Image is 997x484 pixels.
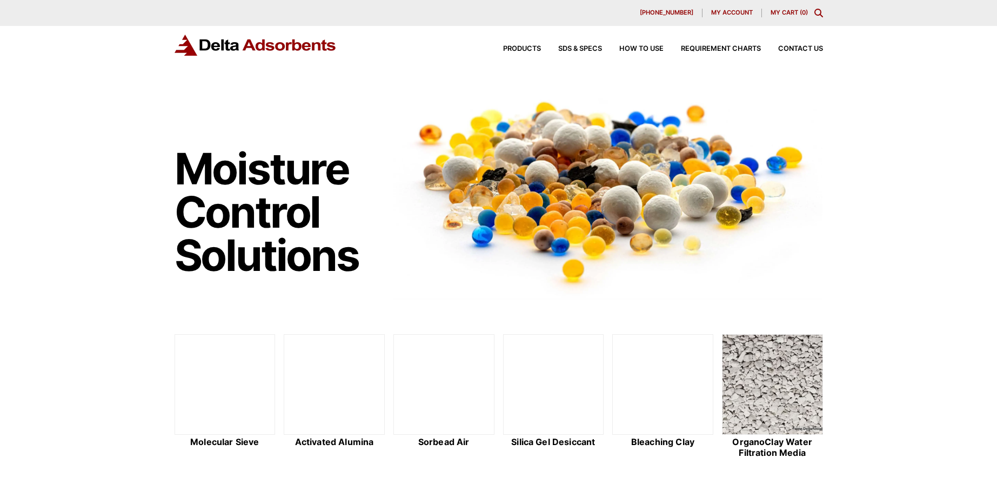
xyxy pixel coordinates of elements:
a: Requirement Charts [664,45,761,52]
a: Sorbead Air [393,334,494,460]
a: Silica Gel Desiccant [503,334,604,460]
h2: OrganoClay Water Filtration Media [722,437,823,458]
h2: Bleaching Clay [612,437,713,447]
span: 0 [802,9,806,16]
h2: Sorbead Air [393,437,494,447]
span: My account [711,10,753,16]
a: Bleaching Clay [612,334,713,460]
a: Contact Us [761,45,823,52]
a: My Cart (0) [771,9,808,16]
a: How to Use [602,45,664,52]
div: Toggle Modal Content [814,9,823,17]
a: Molecular Sieve [175,334,276,460]
a: SDS & SPECS [541,45,602,52]
a: Activated Alumina [284,334,385,460]
a: OrganoClay Water Filtration Media [722,334,823,460]
span: Products [503,45,541,52]
h2: Activated Alumina [284,437,385,447]
a: Products [486,45,541,52]
span: Requirement Charts [681,45,761,52]
h1: Moisture Control Solutions [175,147,383,277]
a: [PHONE_NUMBER] [631,9,702,17]
span: Contact Us [778,45,823,52]
h2: Silica Gel Desiccant [503,437,604,447]
img: Delta Adsorbents [175,35,337,56]
span: SDS & SPECS [558,45,602,52]
h2: Molecular Sieve [175,437,276,447]
img: Image [393,82,823,300]
a: My account [702,9,762,17]
span: How to Use [619,45,664,52]
span: [PHONE_NUMBER] [640,10,693,16]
